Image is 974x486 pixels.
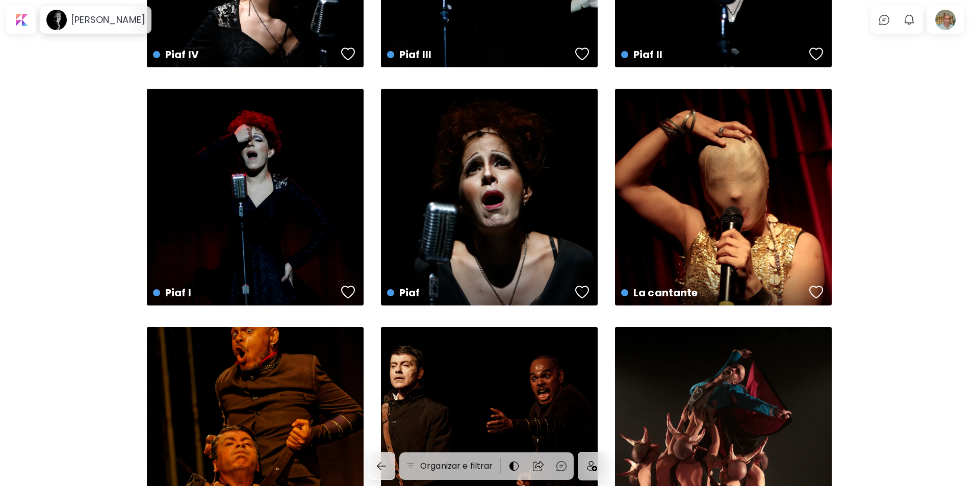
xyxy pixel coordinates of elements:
[375,460,388,472] img: back
[381,89,598,305] a: Piaffavoriteshttps://cdn.kaleido.art/CDN/Artwork/163078/Primary/medium.webp?updated=727676
[153,285,338,300] h4: Piaf I
[807,44,826,64] button: favorites
[368,452,399,480] a: back
[387,285,572,300] h4: Piaf
[368,452,395,480] button: back
[901,11,918,29] button: bellIcon
[71,14,145,26] h6: [PERSON_NAME]
[621,47,806,62] h4: Piaf II
[878,14,890,26] img: chatIcon
[807,282,826,302] button: favorites
[621,285,806,300] h4: La cantante
[339,282,358,302] button: favorites
[387,47,572,62] h4: Piaf III
[903,14,915,26] img: bellIcon
[587,461,597,471] img: icon
[555,460,568,472] img: chatIcon
[615,89,832,305] a: La cantantefavoriteshttps://cdn.kaleido.art/CDN/Artwork/163077/Primary/medium.webp?updated=727673
[420,460,493,472] h6: Organizar e filtrar
[573,282,592,302] button: favorites
[339,44,358,64] button: favorites
[153,47,338,62] h4: Piaf IV
[147,89,364,305] a: Piaf Ifavoriteshttps://cdn.kaleido.art/CDN/Artwork/163208/Primary/medium.webp?updated=728266
[573,44,592,64] button: favorites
